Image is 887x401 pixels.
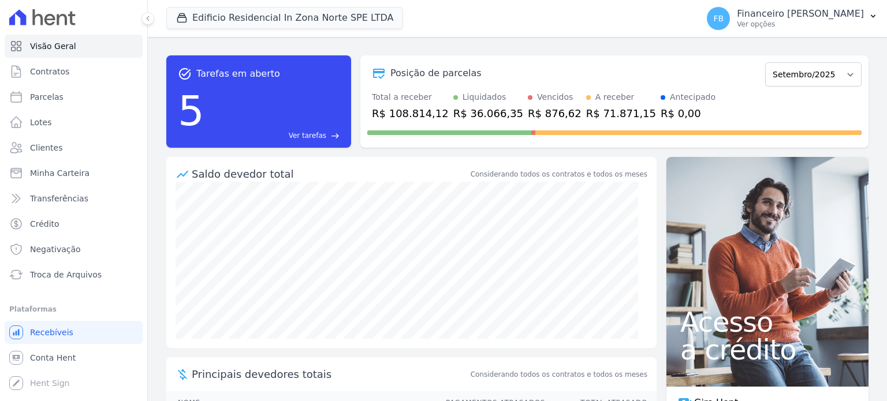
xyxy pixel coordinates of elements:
a: Crédito [5,212,143,235]
span: Recebíveis [30,327,73,338]
span: Minha Carteira [30,167,90,179]
div: R$ 36.066,35 [453,106,523,121]
span: Conta Hent [30,352,76,363]
div: Plataformas [9,302,138,316]
span: Negativação [30,243,81,255]
a: Contratos [5,60,143,83]
div: R$ 71.871,15 [586,106,656,121]
div: R$ 108.814,12 [372,106,449,121]
div: Vencidos [537,91,573,103]
div: Saldo devedor total [192,166,468,182]
a: Ver tarefas east [209,130,340,141]
span: Acesso [680,308,855,336]
span: Troca de Arquivos [30,269,102,280]
a: Recebíveis [5,321,143,344]
span: Visão Geral [30,40,76,52]
div: Considerando todos os contratos e todos os meses [471,169,647,179]
div: Total a receber [372,91,449,103]
span: Parcelas [30,91,64,103]
div: Antecipado [670,91,715,103]
a: Troca de Arquivos [5,263,143,286]
a: Visão Geral [5,35,143,58]
span: Principais devedores totais [192,366,468,382]
span: Clientes [30,142,62,153]
p: Ver opções [737,20,864,29]
span: Contratos [30,66,69,77]
span: Tarefas em aberto [196,67,280,81]
div: A receber [595,91,635,103]
span: Transferências [30,193,88,204]
div: 5 [178,81,204,141]
a: Transferências [5,187,143,210]
span: a crédito [680,336,855,363]
a: Clientes [5,136,143,159]
span: Considerando todos os contratos e todos os meses [471,369,647,380]
button: FB Financeiro [PERSON_NAME] Ver opções [698,2,887,35]
a: Conta Hent [5,346,143,369]
p: Financeiro [PERSON_NAME] [737,8,864,20]
a: Lotes [5,111,143,134]
a: Parcelas [5,85,143,108]
div: R$ 0,00 [661,106,715,121]
a: Negativação [5,238,143,261]
button: Edificio Residencial In Zona Norte SPE LTDA [166,7,403,29]
span: Crédito [30,218,59,230]
div: R$ 876,62 [528,106,582,121]
div: Posição de parcelas [390,66,482,80]
span: Lotes [30,117,52,128]
div: Liquidados [463,91,506,103]
a: Minha Carteira [5,162,143,185]
span: task_alt [178,67,192,81]
span: Ver tarefas [289,130,326,141]
span: east [331,132,340,140]
span: FB [713,14,724,23]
